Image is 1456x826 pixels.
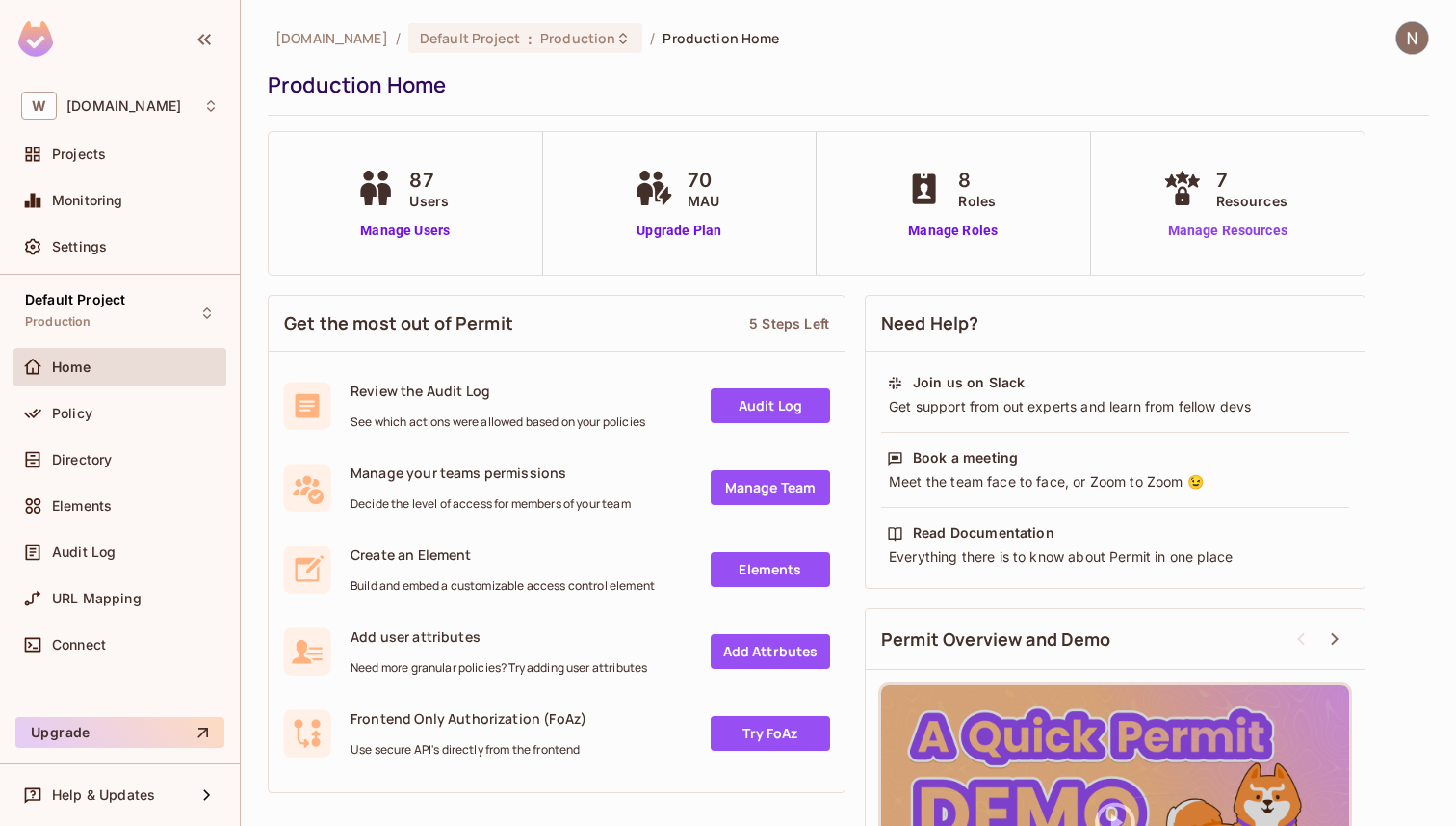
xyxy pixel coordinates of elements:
span: Review the Audit Log [351,382,645,400]
div: Book a meeting [913,448,1018,467]
span: Create an Element [351,546,655,564]
span: Audit Log [52,545,116,560]
span: Default Project [25,292,125,307]
a: Add Attrbutes [711,634,830,669]
span: Build and embed a customizable access control element [351,578,655,594]
span: Resources [1216,191,1287,211]
span: the active workspace [275,29,388,47]
span: Policy [52,406,92,421]
span: URL Mapping [52,591,142,606]
a: Manage Resources [1158,221,1297,241]
span: See which actions were allowed based on your policies [351,414,645,430]
span: Directory [52,452,112,467]
span: Add user attributes [351,627,647,646]
button: Upgrade [15,717,224,748]
span: MAU [688,191,719,211]
span: Permit Overview and Demo [881,627,1111,652]
a: Try FoAz [711,716,830,751]
span: Production Home [663,29,779,47]
span: Need Help? [881,311,979,335]
span: 70 [688,166,719,195]
span: Monitoring [52,193,123,208]
div: 5 Steps Left [749,314,829,333]
span: Need more granular policies? Try adding user attributes [351,660,647,676]
span: Default Project [420,29,520,47]
a: Upgrade Plan [630,221,729,241]
span: Production [25,314,91,330]
a: Manage Roles [900,221,1005,241]
span: Frontend Only Authorization (FoAz) [351,709,586,728]
span: Production [540,29,615,47]
span: Use secure API's directly from the frontend [351,742,586,758]
span: W [21,92,57,120]
div: Read Documentation [913,523,1054,543]
span: Settings [52,239,107,254]
span: Elements [52,498,112,514]
li: / [650,29,655,47]
span: Connect [52,637,106,653]
span: Manage your teams permissions [351,464,631,482]
div: Production Home [268,70,1419,99]
span: Users [409,191,449,211]
div: Meet the team face to face, or Zoom to Zoom 😉 [887,472,1343,492]
span: Help & Updates [52,787,155,803]
span: : [527,31,533,46]
span: 7 [1216,166,1287,195]
a: Manage Users [351,221,458,241]
a: Audit Log [711,388,830,423]
span: 8 [958,166,996,195]
a: Manage Team [711,470,830,505]
span: Roles [958,191,996,211]
div: Everything there is to know about Permit in one place [887,547,1343,567]
a: Elements [711,552,830,587]
span: Decide the level of access for members of your team [351,496,631,512]
span: Get the most out of Permit [284,311,513,335]
span: Home [52,360,91,375]
img: Naman Malik [1396,22,1428,54]
span: Workspace: withpronto.com [66,98,181,114]
span: Projects [52,147,106,162]
div: Get support from out experts and learn from fellow devs [887,397,1343,416]
img: SReyMgAAAABJRU5ErkJggg== [18,21,53,57]
li: / [396,29,401,47]
span: 87 [409,166,449,195]
div: Join us on Slack [913,373,1025,392]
